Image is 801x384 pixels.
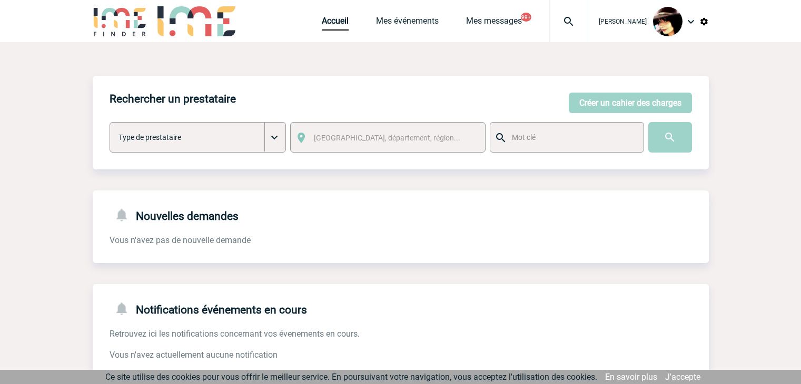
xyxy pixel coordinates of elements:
h4: Nouvelles demandes [110,207,239,223]
h4: Notifications événements en cours [110,301,307,316]
a: Accueil [322,16,349,31]
span: Vous n'avez actuellement aucune notification [110,350,278,360]
input: Mot clé [509,130,634,144]
span: Ce site utilise des cookies pour vous offrir le meilleur service. En poursuivant votre navigation... [105,372,597,382]
h4: Rechercher un prestataire [110,93,236,105]
img: IME-Finder [93,6,147,36]
a: Mes messages [466,16,522,31]
a: En savoir plus [605,372,657,382]
span: Vous n'avez pas de nouvelle demande [110,235,251,245]
input: Submit [648,122,692,153]
span: Retrouvez ici les notifications concernant vos évenements en cours. [110,329,360,339]
span: [PERSON_NAME] [599,18,647,25]
img: 101023-0.jpg [653,7,683,36]
img: notifications-24-px-g.png [114,207,136,223]
button: 99+ [521,13,531,22]
a: Mes événements [376,16,439,31]
a: J'accepte [665,372,700,382]
img: notifications-24-px-g.png [114,301,136,316]
span: [GEOGRAPHIC_DATA], département, région... [314,134,460,142]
